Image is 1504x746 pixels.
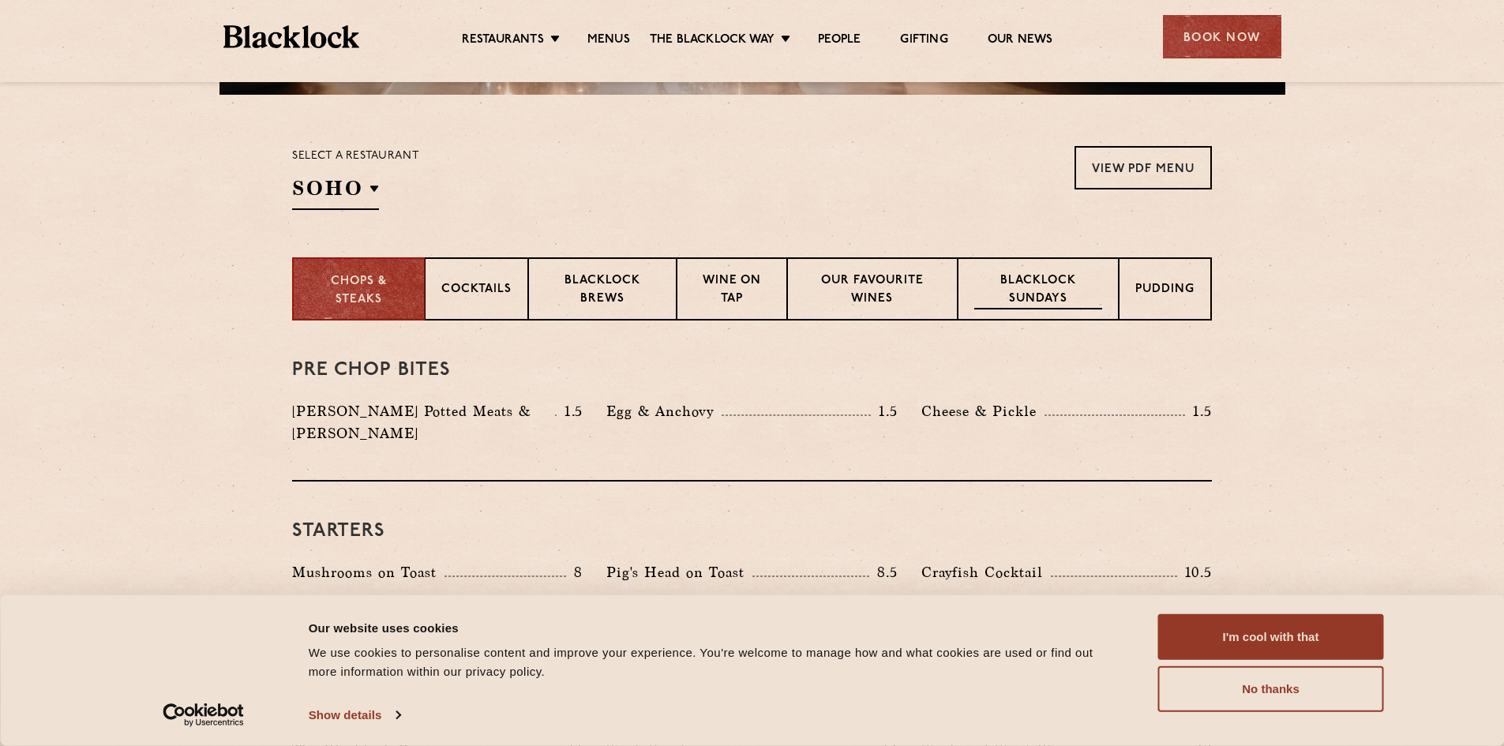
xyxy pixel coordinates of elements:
[545,272,660,309] p: Blacklock Brews
[134,703,272,727] a: Usercentrics Cookiebot - opens in a new window
[587,32,630,50] a: Menus
[871,401,898,422] p: 1.5
[650,32,775,50] a: The Blacklock Way
[921,561,1051,583] p: Crayfish Cocktail
[566,562,583,583] p: 8
[309,618,1123,637] div: Our website uses cookies
[804,272,940,309] p: Our favourite wines
[223,25,360,48] img: BL_Textured_Logo-footer-cropped.svg
[693,272,771,309] p: Wine on Tap
[1177,562,1212,583] p: 10.5
[1158,614,1384,660] button: I'm cool with that
[606,561,752,583] p: Pig's Head on Toast
[292,521,1212,542] h3: Starters
[1135,281,1195,301] p: Pudding
[606,400,722,422] p: Egg & Anchovy
[292,174,379,210] h2: SOHO
[292,400,555,444] p: [PERSON_NAME] Potted Meats & [PERSON_NAME]
[921,400,1045,422] p: Cheese & Pickle
[988,32,1053,50] a: Our News
[1185,401,1212,422] p: 1.5
[1163,15,1281,58] div: Book Now
[309,703,400,727] a: Show details
[292,360,1212,380] h3: Pre Chop Bites
[292,146,419,167] p: Select a restaurant
[1075,146,1212,189] a: View PDF Menu
[818,32,861,50] a: People
[869,562,898,583] p: 8.5
[974,272,1102,309] p: Blacklock Sundays
[309,273,408,309] p: Chops & Steaks
[441,281,512,301] p: Cocktails
[462,32,544,50] a: Restaurants
[557,401,583,422] p: 1.5
[900,32,947,50] a: Gifting
[1158,666,1384,712] button: No thanks
[309,643,1123,681] div: We use cookies to personalise content and improve your experience. You're welcome to manage how a...
[292,561,444,583] p: Mushrooms on Toast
